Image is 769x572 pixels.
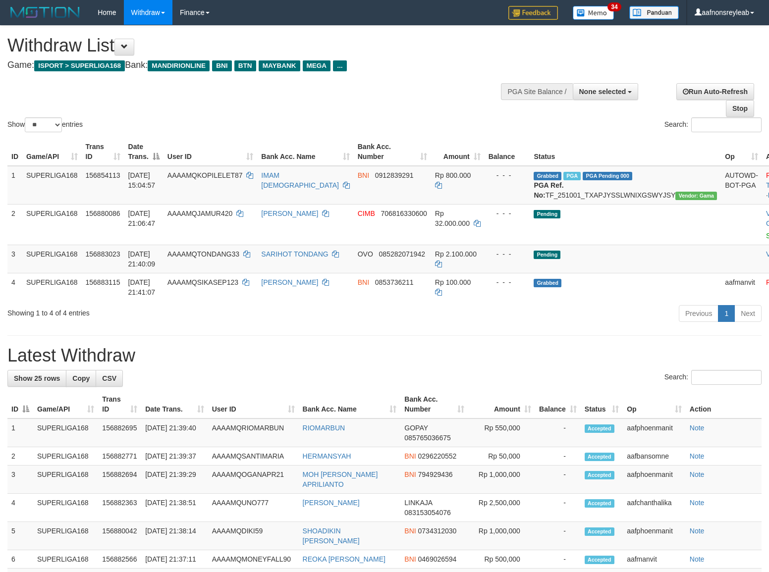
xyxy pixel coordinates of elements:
[623,494,686,522] td: aafchanthalika
[563,172,581,180] span: Marked by aafchhiseyha
[98,447,141,466] td: 156882771
[468,418,535,447] td: Rp 550,000
[721,166,762,205] td: AUTOWD-BOT-PGA
[418,470,453,478] span: Copy 794929436 to clipboard
[585,556,614,564] span: Accepted
[489,170,526,180] div: - - -
[299,390,401,418] th: Bank Acc. Name: activate to sort column ascending
[33,418,98,447] td: SUPERLIGA168
[623,418,686,447] td: aafphoenmanit
[128,209,156,227] span: [DATE] 21:06:47
[535,494,581,522] td: -
[468,447,535,466] td: Rp 50,000
[691,370,762,385] input: Search:
[141,447,208,466] td: [DATE] 21:39:37
[535,550,581,569] td: -
[164,138,258,166] th: User ID: activate to sort column ascending
[7,494,33,522] td: 4
[234,60,256,71] span: BTN
[489,277,526,287] div: - - -
[33,447,98,466] td: SUPERLIGA168
[25,117,62,132] select: Showentries
[22,273,82,301] td: SUPERLIGA168
[404,452,416,460] span: BNI
[535,390,581,418] th: Balance: activate to sort column ascending
[354,138,431,166] th: Bank Acc. Number: activate to sort column ascending
[259,60,300,71] span: MAYBANK
[22,204,82,245] td: SUPERLIGA168
[208,522,299,550] td: AAAAMQDIKI59
[530,138,721,166] th: Status
[535,447,581,466] td: -
[7,418,33,447] td: 1
[33,390,98,418] th: Game/API: activate to sort column ascending
[489,249,526,259] div: - - -
[86,250,120,258] span: 156883023
[676,83,754,100] a: Run Auto-Refresh
[22,245,82,273] td: SUPERLIGA168
[690,555,705,563] a: Note
[358,209,375,217] span: CIMB
[208,466,299,494] td: AAAAMQOGANAPR21
[124,138,164,166] th: Date Trans.: activate to sort column descending
[33,466,98,494] td: SUPERLIGA168
[690,452,705,460] a: Note
[583,172,632,180] span: PGA Pending
[7,447,33,466] td: 2
[535,522,581,550] td: -
[7,522,33,550] td: 5
[534,172,561,180] span: Grabbed
[208,447,299,466] td: AAAAMQSANTIMARIA
[535,466,581,494] td: -
[358,250,373,258] span: OVO
[208,494,299,522] td: AAAAMQUNO777
[679,305,718,322] a: Previous
[468,522,535,550] td: Rp 1,000,000
[303,424,345,432] a: RIOMARBUN
[33,494,98,522] td: SUPERLIGA168
[690,470,705,478] a: Note
[14,374,60,382] span: Show 25 rows
[303,555,385,563] a: REOKA [PERSON_NAME]
[102,374,116,382] span: CSV
[98,494,141,522] td: 156882363
[167,209,232,217] span: AAAAMQJAMUR420
[358,171,369,179] span: BNI
[261,209,318,217] a: [PERSON_NAME]
[7,466,33,494] td: 3
[128,278,156,296] span: [DATE] 21:41:07
[585,471,614,479] span: Accepted
[623,390,686,418] th: Op: activate to sort column ascending
[404,424,428,432] span: GOPAY
[66,370,96,387] a: Copy
[7,60,503,70] h4: Game: Bank:
[212,60,231,71] span: BNI
[141,522,208,550] td: [DATE] 21:38:14
[468,550,535,569] td: Rp 500,000
[98,522,141,550] td: 156880042
[664,117,762,132] label: Search:
[501,83,572,100] div: PGA Site Balance /
[98,550,141,569] td: 156882566
[623,550,686,569] td: aafmanvit
[690,527,705,535] a: Note
[581,390,623,418] th: Status: activate to sort column ascending
[96,370,123,387] a: CSV
[418,555,457,563] span: Copy 0469026594 to clipboard
[404,509,450,517] span: Copy 083153054076 to clipboard
[375,278,414,286] span: Copy 0853736211 to clipboard
[257,138,353,166] th: Bank Acc. Name: activate to sort column ascending
[7,204,22,245] td: 2
[534,181,563,199] b: PGA Ref. No:
[98,466,141,494] td: 156882694
[22,166,82,205] td: SUPERLIGA168
[128,250,156,268] span: [DATE] 21:40:09
[208,390,299,418] th: User ID: activate to sort column ascending
[623,466,686,494] td: aafphoenmanit
[33,550,98,569] td: SUPERLIGA168
[629,6,679,19] img: panduan.png
[675,192,717,200] span: Vendor URL: https://trx31.1velocity.biz
[573,83,639,100] button: None selected
[690,424,705,432] a: Note
[404,470,416,478] span: BNI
